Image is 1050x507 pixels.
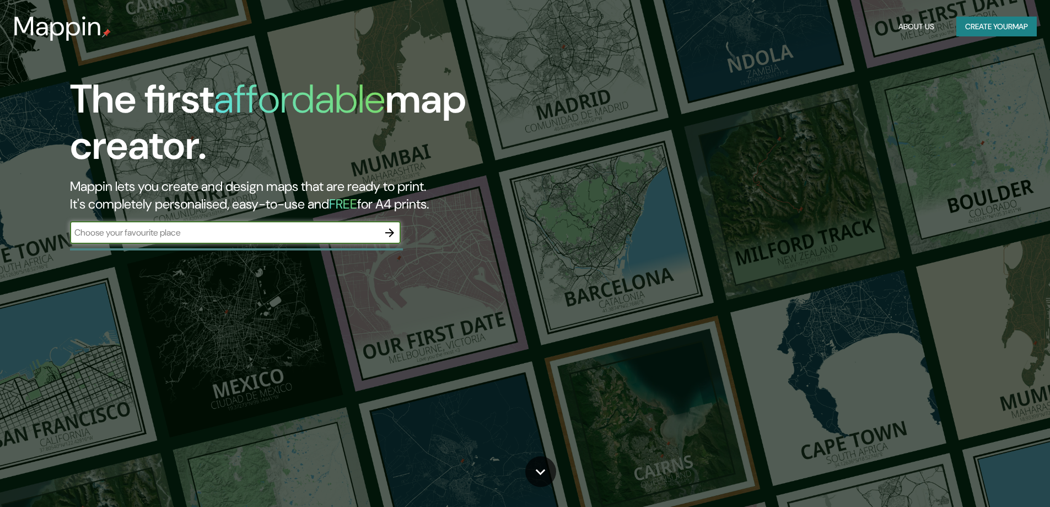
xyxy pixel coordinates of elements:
[329,195,357,212] h5: FREE
[214,73,385,125] h1: affordable
[102,29,111,38] img: mappin-pin
[70,178,595,213] h2: Mappin lets you create and design maps that are ready to print. It's completely personalised, eas...
[956,17,1037,37] button: Create yourmap
[894,17,939,37] button: About Us
[13,11,102,42] h3: Mappin
[70,226,379,239] input: Choose your favourite place
[70,76,595,178] h1: The first map creator.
